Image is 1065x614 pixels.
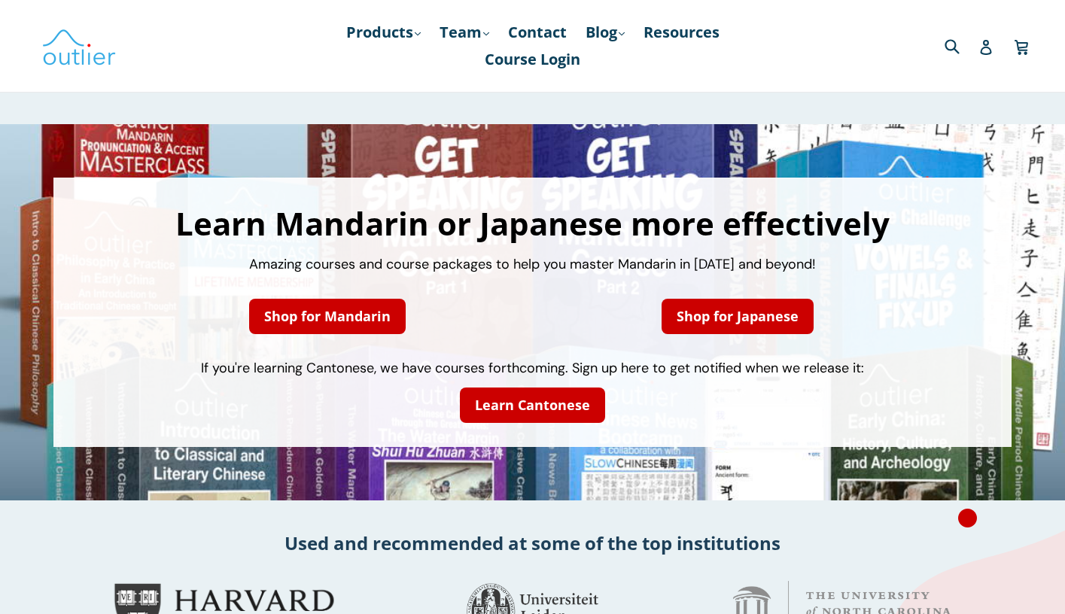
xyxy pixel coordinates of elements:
a: Team [432,19,497,46]
a: Blog [578,19,632,46]
input: Search [941,30,982,61]
a: Resources [636,19,727,46]
span: Amazing courses and course packages to help you master Mandarin in [DATE] and beyond! [249,255,816,273]
a: Shop for Mandarin [249,299,406,334]
h1: Learn Mandarin or Japanese more effectively [68,208,997,239]
a: Contact [501,19,574,46]
a: Learn Cantonese [460,388,605,423]
a: Shop for Japanese [662,299,814,334]
img: Outlier Linguistics [41,24,117,68]
a: Products [339,19,428,46]
span: If you're learning Cantonese, we have courses forthcoming. Sign up here to get notified when we r... [201,359,864,377]
a: Course Login [477,46,588,73]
